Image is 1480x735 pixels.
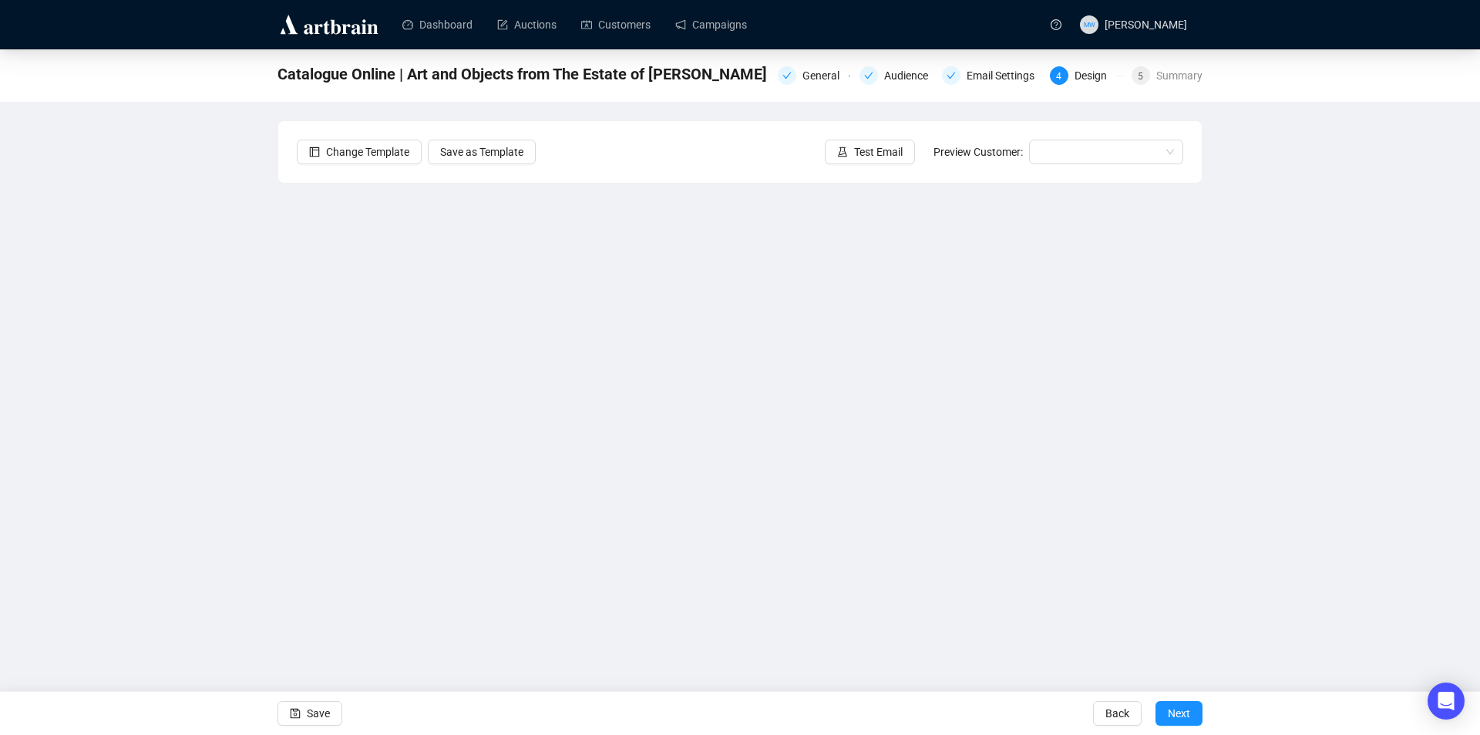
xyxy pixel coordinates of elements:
div: 5Summary [1132,66,1202,85]
button: Next [1155,701,1202,726]
button: Save [277,701,342,726]
span: layout [309,147,320,157]
div: Open Intercom Messenger [1428,683,1465,720]
a: Dashboard [402,5,473,45]
span: Save as Template [440,143,523,160]
div: Email Settings [967,66,1044,85]
div: Summary [1156,66,1202,85]
span: Change Template [326,143,409,160]
button: Test Email [825,140,915,164]
img: logo [277,12,381,37]
button: Back [1093,701,1142,726]
span: Next [1168,692,1190,735]
span: 5 [1138,71,1143,82]
span: Catalogue Online | Art and Objects from The Estate of Ray Hughes [277,62,767,86]
a: Campaigns [675,5,747,45]
button: Save as Template [428,140,536,164]
span: Back [1105,692,1129,735]
span: Test Email [854,143,903,160]
span: check [864,71,873,80]
span: question-circle [1051,19,1061,30]
div: Email Settings [942,66,1041,85]
span: experiment [837,147,848,157]
a: Auctions [497,5,557,45]
span: Preview Customer: [933,146,1023,158]
span: Save [307,692,330,735]
div: General [802,66,849,85]
span: check [947,71,956,80]
span: MW [1084,19,1095,30]
span: [PERSON_NAME] [1105,19,1187,31]
button: Change Template [297,140,422,164]
div: 4Design [1050,66,1122,85]
span: check [782,71,792,80]
div: Audience [884,66,937,85]
span: 4 [1056,71,1061,82]
div: Design [1075,66,1116,85]
span: save [290,708,301,719]
div: Audience [859,66,932,85]
a: Customers [581,5,651,45]
div: General [778,66,850,85]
